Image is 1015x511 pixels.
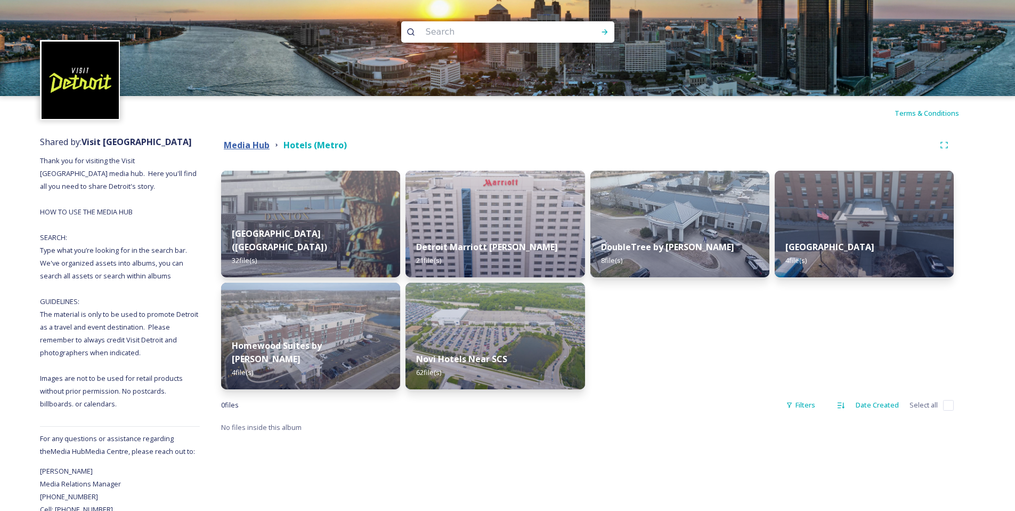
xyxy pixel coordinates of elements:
img: cb3c1c0b7283f450f5a0a8f99370878f589766dc3e7eb21e8f8478927d0512df.jpg [221,283,400,389]
span: 8 file(s) [601,255,622,265]
strong: [GEOGRAPHIC_DATA] [785,241,874,253]
strong: Detroit Marriott [PERSON_NAME] [416,241,558,253]
span: 4 file(s) [232,368,253,377]
strong: [GEOGRAPHIC_DATA] ([GEOGRAPHIC_DATA]) [232,228,327,253]
img: 54dddc64-44de-45cc-98b3-70094ffbdd72.jpg [405,283,584,389]
img: 71d4cdd48bc6f9ab1339535305534c4afd232b103711604f89b908de7f04cdf6.jpg [775,171,954,277]
strong: Homewood Suites by [PERSON_NAME] [232,340,322,365]
span: Thank you for visiting the Visit [GEOGRAPHIC_DATA] media hub. Here you'll find all you need to sh... [40,156,200,409]
span: Shared by: [40,136,192,148]
span: For any questions or assistance regarding the Media Hub Media Centre, please reach out to: [40,434,195,456]
span: 32 file(s) [232,255,257,265]
span: 4 file(s) [785,255,807,265]
strong: Novi Hotels Near SCS [416,353,507,365]
strong: Visit [GEOGRAPHIC_DATA] [82,136,192,148]
img: 22bf0b48-cddb-46f0-94b3-f05979efe2be.jpg [590,171,769,277]
span: 62 file(s) [416,368,441,377]
img: a486c96f-4dbf-4f20-8fbc-14e823a13a64.jpg [221,171,400,277]
strong: DoubleTree by [PERSON_NAME] [601,241,734,253]
strong: Media Hub [224,139,270,151]
span: 21 file(s) [416,255,441,265]
a: Terms & Conditions [895,107,975,119]
span: Terms & Conditions [895,108,959,118]
img: 71a7b51b-07b0-4863-a1b3-f522a6563a34.jpg [405,171,584,277]
span: No files inside this album [221,422,302,432]
input: Search [420,20,566,44]
img: VISIT%20DETROIT%20LOGO%20-%20BLACK%20BACKGROUND.png [42,42,119,119]
span: 0 file s [221,400,239,410]
strong: Hotels (Metro) [283,139,347,151]
div: Date Created [850,395,904,416]
div: Filters [781,395,821,416]
span: Select all [910,400,938,410]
